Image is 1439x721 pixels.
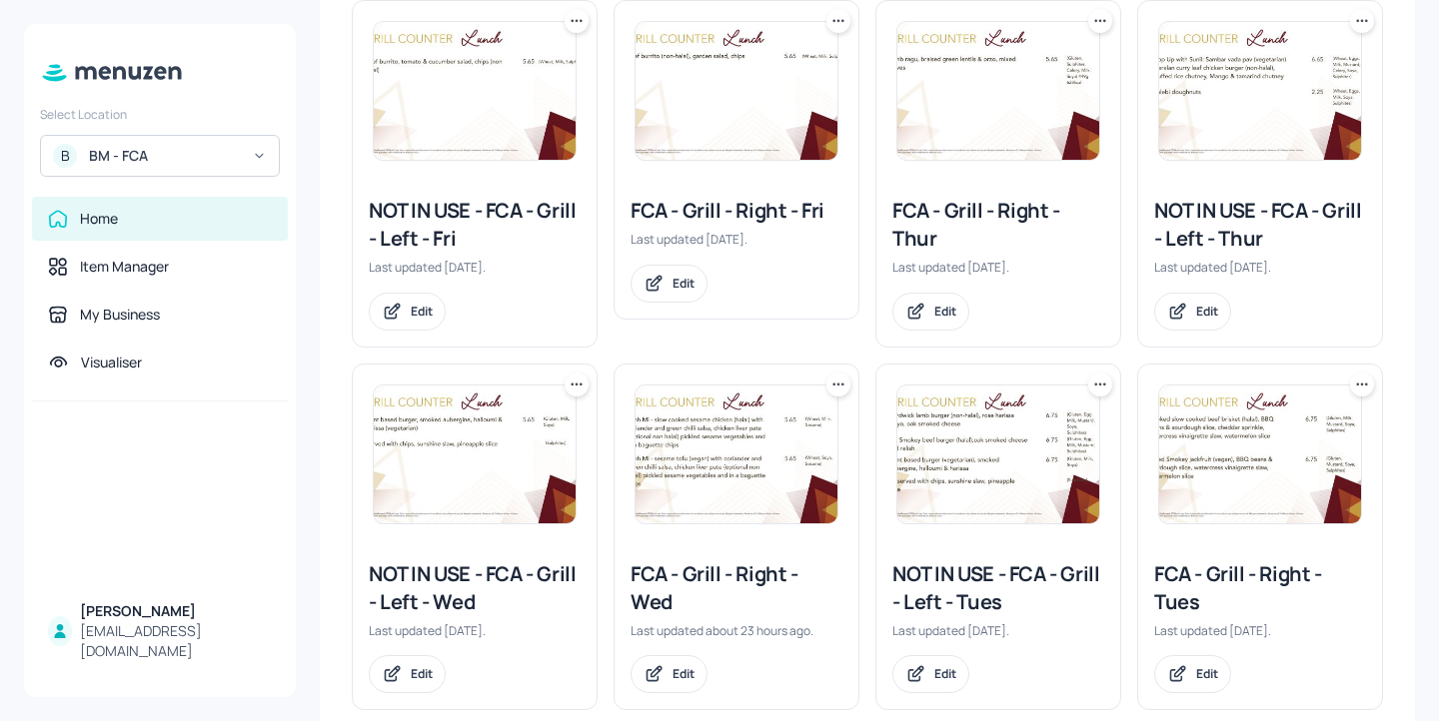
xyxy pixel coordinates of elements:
[411,665,433,682] div: Edit
[1154,622,1366,639] div: Last updated [DATE].
[1196,665,1218,682] div: Edit
[89,146,240,166] div: BM - FCA
[40,106,280,123] div: Select Location
[1154,197,1366,253] div: NOT IN USE - FCA - Grill - Left - Thur
[636,22,837,160] img: 2025-06-13-1749806210576bnwyzy8dv1c.jpeg
[1154,259,1366,276] div: Last updated [DATE].
[934,665,956,682] div: Edit
[411,303,433,320] div: Edit
[631,560,842,616] div: FCA - Grill - Right - Wed
[1159,385,1361,523] img: 2025-08-19-1755600640947dzm90m7ui6k.jpeg
[369,197,581,253] div: NOT IN USE - FCA - Grill - Left - Fri
[636,385,837,523] img: 2025-08-27-1756290796048tb6qcxvrwrd.jpeg
[80,601,272,621] div: [PERSON_NAME]
[673,275,695,292] div: Edit
[53,144,77,168] div: B
[369,259,581,276] div: Last updated [DATE].
[80,257,169,277] div: Item Manager
[934,303,956,320] div: Edit
[631,622,842,639] div: Last updated about 23 hours ago.
[631,197,842,225] div: FCA - Grill - Right - Fri
[892,560,1104,616] div: NOT IN USE - FCA - Grill - Left - Tues
[892,622,1104,639] div: Last updated [DATE].
[892,197,1104,253] div: FCA - Grill - Right - Thur
[374,22,576,160] img: 2025-06-20-17504157788830wquczswt1kl.jpeg
[631,231,842,248] div: Last updated [DATE].
[897,22,1099,160] img: 2025-08-13-1755084746612hw0720q6dv8.jpeg
[1196,303,1218,320] div: Edit
[80,621,272,661] div: [EMAIL_ADDRESS][DOMAIN_NAME]
[374,385,576,523] img: 2025-07-23-1753258673649xia23s8o6se.jpeg
[1154,560,1366,616] div: FCA - Grill - Right - Tues
[81,353,142,372] div: Visualiser
[369,622,581,639] div: Last updated [DATE].
[1159,22,1361,160] img: 2025-07-24-1753348108084x5k1o9mp4f.jpeg
[673,665,695,682] div: Edit
[80,305,160,325] div: My Business
[369,560,581,616] div: NOT IN USE - FCA - Grill - Left - Wed
[897,385,1099,523] img: 2025-07-22-1753183628977qch8dwr2d7i.jpeg
[80,209,118,229] div: Home
[892,259,1104,276] div: Last updated [DATE].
